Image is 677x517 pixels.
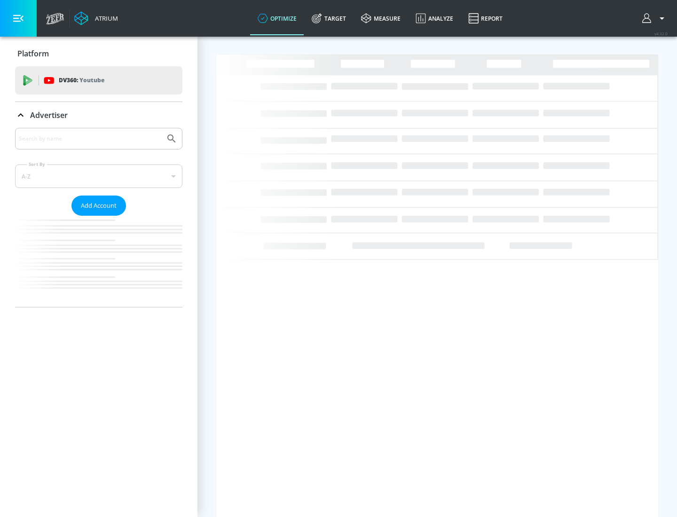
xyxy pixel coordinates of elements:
p: DV360: [59,75,104,86]
label: Sort By [27,161,47,167]
a: Target [304,1,354,35]
input: Search by name [19,133,161,145]
button: Add Account [71,196,126,216]
span: v 4.32.0 [654,31,668,36]
div: Platform [15,40,182,67]
span: Add Account [81,200,117,211]
nav: list of Advertiser [15,216,182,307]
div: Advertiser [15,128,182,307]
a: measure [354,1,408,35]
p: Advertiser [30,110,68,120]
div: DV360: Youtube [15,66,182,94]
div: Advertiser [15,102,182,128]
a: Atrium [74,11,118,25]
div: A-Z [15,164,182,188]
a: Analyze [408,1,461,35]
div: Atrium [91,14,118,23]
p: Youtube [79,75,104,85]
a: Report [461,1,510,35]
a: optimize [250,1,304,35]
p: Platform [17,48,49,59]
